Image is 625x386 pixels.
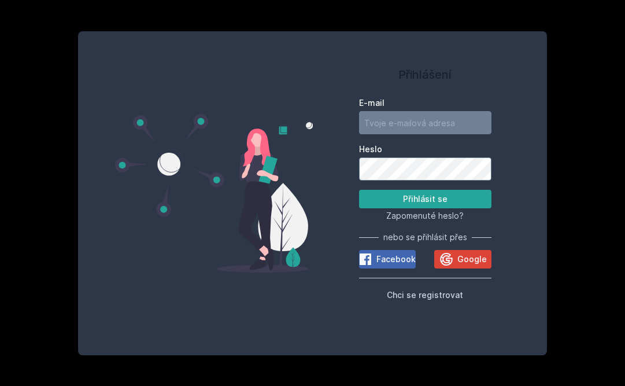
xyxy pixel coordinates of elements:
input: Tvoje e-mailová adresa [359,111,491,134]
button: Chci se registrovat [387,288,463,302]
h1: Přihlášení [359,66,491,83]
button: Přihlásit se [359,190,491,208]
span: Zapomenuté heslo? [386,211,464,220]
label: Heslo [359,144,491,155]
span: Facebook [376,253,416,265]
span: nebo se přihlásit přes [383,231,467,243]
span: Chci se registrovat [387,290,463,300]
button: Facebook [359,250,416,269]
button: Google [434,250,491,269]
label: E-mail [359,97,491,109]
span: Google [457,253,487,265]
